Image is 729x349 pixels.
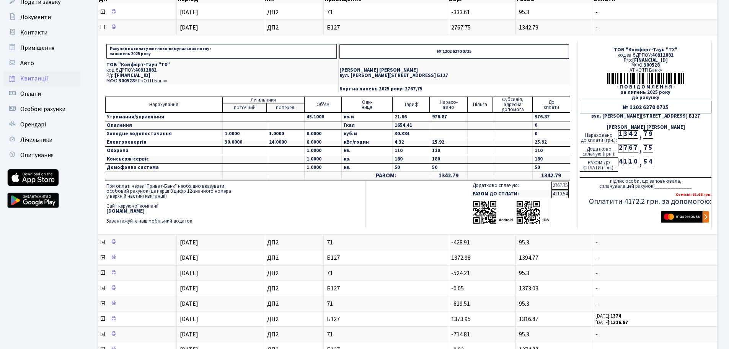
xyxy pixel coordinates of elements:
[595,285,714,292] span: -
[392,121,430,130] td: 1654.41
[580,53,711,58] div: код за ЄДРПОУ:
[180,300,198,308] span: [DATE]
[4,56,80,71] a: Авто
[595,239,714,246] span: -
[342,164,392,172] td: кв.
[223,97,304,103] td: Лічильники
[327,25,445,31] span: Б127
[106,68,337,73] p: код ЄДРПОУ:
[595,255,714,261] span: -
[643,144,648,152] div: 7
[392,147,430,155] td: 110
[327,270,445,276] span: 71
[267,9,320,15] span: ДП2
[471,182,551,190] td: Додатково сплачую:
[580,48,711,52] div: ТОВ "Комфорт-Таун "ТХ"
[105,130,223,138] td: Холодне водопостачання
[580,95,711,100] div: до рахунку
[339,73,569,78] p: вул. [PERSON_NAME][STREET_ADDRESS] Б127
[392,164,430,172] td: 50
[532,130,570,138] td: 0
[675,192,711,197] b: Комісія: 61.66 грн.
[267,331,320,338] span: ДП2
[327,9,445,15] span: 71
[20,90,41,98] span: Оплати
[644,62,660,69] span: 300528
[20,120,46,129] span: Орендарі
[20,151,54,159] span: Опитування
[595,25,714,31] span: -
[105,121,223,130] td: Опалення
[267,103,304,113] td: поперед.
[430,164,467,172] td: 50
[180,315,198,323] span: [DATE]
[648,144,653,152] div: 5
[20,13,51,21] span: Документи
[519,284,538,293] span: 1373.03
[267,130,304,138] td: 1.0000
[339,68,569,73] p: [PERSON_NAME] [PERSON_NAME]
[628,130,633,139] div: 4
[652,52,674,59] span: 40912882
[339,87,569,92] p: Борг на липень 2025 року: 2767,75
[451,300,470,308] span: -619.51
[267,285,320,292] span: ДП2
[342,121,392,130] td: Гкал
[580,144,618,158] div: Додатково сплачую (грн.):
[20,136,52,144] span: Лічильники
[105,155,223,164] td: Консьєрж-сервіс
[618,144,623,152] div: 2
[628,158,633,166] div: 1
[342,172,430,180] td: РАЗОМ:
[532,155,570,164] td: 180
[180,238,198,247] span: [DATE]
[595,9,714,15] span: -
[267,138,304,147] td: 24.0000
[392,155,430,164] td: 180
[4,147,80,163] a: Опитування
[580,85,711,90] div: - П О В І Д О М Л Е Н Н Я -
[105,97,223,113] td: Нарахування
[327,239,445,246] span: 71
[267,301,320,307] span: ДП2
[580,63,711,68] div: МФО:
[532,172,570,180] td: 1342.79
[467,97,493,113] td: Пільга
[342,155,392,164] td: кв.
[519,300,529,308] span: 95.3
[628,144,633,152] div: 6
[451,23,471,32] span: 2767.75
[618,130,623,139] div: 1
[342,97,392,113] td: Оди- ниця
[430,113,467,121] td: 976.87
[223,130,267,138] td: 1.0000
[267,270,320,276] span: ДП2
[580,90,711,95] div: за липень 2025 року
[4,132,80,147] a: Лічильники
[267,239,320,246] span: ДП2
[532,164,570,172] td: 50
[618,158,623,166] div: 4
[471,190,551,198] td: РАЗОМ ДО СПЛАТИ:
[105,138,223,147] td: Електроенергія
[451,330,470,339] span: -714.81
[532,147,570,155] td: 110
[580,58,711,63] div: Р/р:
[119,77,135,84] span: 300528
[532,138,570,147] td: 25.92
[648,130,653,139] div: 9
[304,164,342,172] td: 1.0000
[580,158,618,172] div: РАЗОМ ДО СПЛАТИ (грн.):
[648,158,653,166] div: 4
[595,301,714,307] span: -
[115,72,150,79] span: [FINANCIAL_ID]
[223,103,267,113] td: поточний
[20,74,48,83] span: Квитанції
[451,8,470,16] span: -333.61
[451,284,464,293] span: -0.05
[580,177,711,189] div: підпис особи, що заповнювала, сплачувала цей рахунок ______________
[304,138,342,147] td: 6.0000
[638,158,643,167] div: ,
[106,44,337,59] p: Рахунок на сплату житлово-комунальних послуг за липень 2025 року
[180,8,198,16] span: [DATE]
